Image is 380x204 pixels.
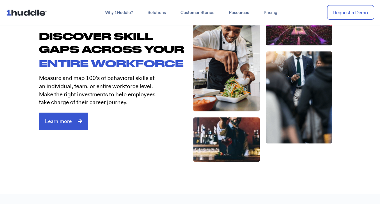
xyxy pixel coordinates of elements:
[256,7,284,18] a: Pricing
[193,13,260,111] img: kitchen
[6,7,49,18] img: ...
[173,7,222,18] a: Customer Stories
[39,113,88,130] a: Learn more
[39,59,190,68] h2: ENTIRE WORKFORCE
[98,7,140,18] a: Why 1Huddle?
[39,30,190,56] h2: Discover Skill Gaps Across Your
[45,119,72,124] span: Learn more
[222,7,256,18] a: Resources
[266,51,332,143] img: home-suit
[327,5,374,20] a: Request a Demo
[193,117,260,162] img: Home-bar
[39,74,158,106] p: Measure and map 100's of behavioral skills at an individual, team, or entire workforce level. Mak...
[140,7,173,18] a: Solutions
